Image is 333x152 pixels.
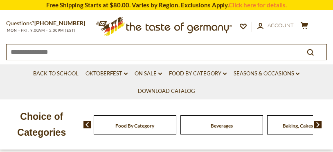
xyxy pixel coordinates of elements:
[234,69,299,78] a: Seasons & Occasions
[83,121,91,128] img: previous arrow
[6,18,91,29] p: Questions?
[135,69,162,78] a: On Sale
[33,69,79,78] a: Back to School
[138,87,195,96] a: Download Catalog
[6,28,76,33] span: MON - FRI, 9:00AM - 5:00PM (EST)
[34,20,85,26] a: [PHONE_NUMBER]
[85,69,128,78] a: Oktoberfest
[229,1,287,9] a: Click here for details.
[211,123,233,129] a: Beverages
[115,123,154,129] a: Food By Category
[314,121,322,128] img: next arrow
[257,21,294,30] a: Account
[268,22,294,29] span: Account
[169,69,227,78] a: Food By Category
